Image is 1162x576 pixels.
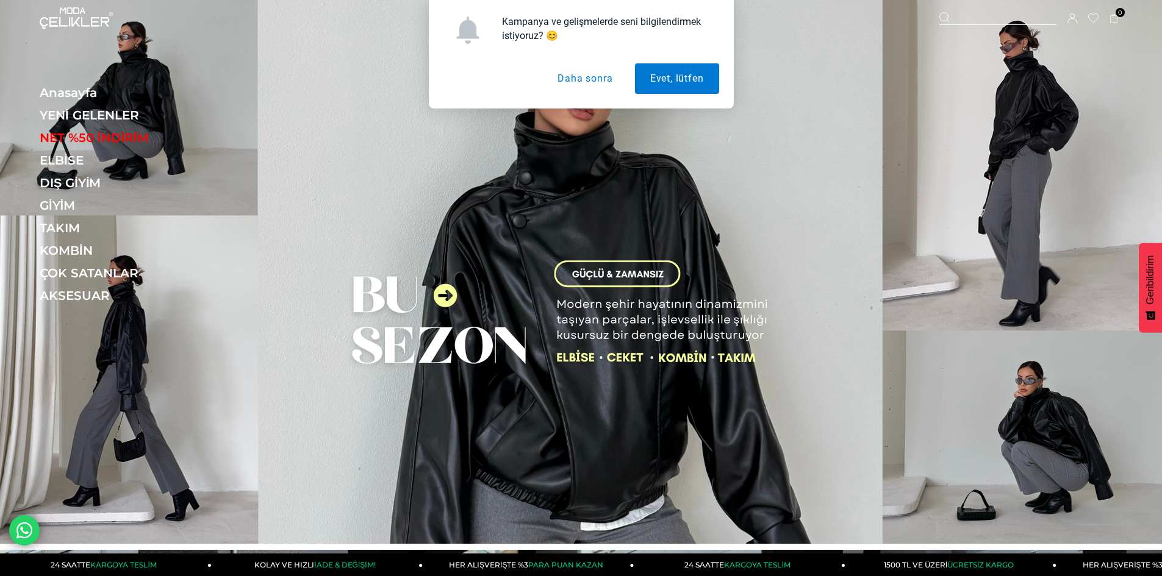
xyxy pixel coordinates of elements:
[542,63,628,94] button: Daha sonra
[1,553,212,576] a: 24 SAATTEKARGOYA TESLİM
[40,176,207,190] a: DIŞ GİYİM
[40,130,207,145] a: NET %50 İNDİRİM
[40,221,207,235] a: TAKIM
[314,560,375,569] span: İADE & DEĞİŞİM!
[40,153,207,168] a: ELBİSE
[40,243,207,258] a: KOMBİN
[492,15,719,43] div: Kampanya ve gelişmelerde seni bilgilendirmek istiyoruz? 😊
[528,560,603,569] span: PARA PUAN KAZAN
[947,560,1014,569] span: ÜCRETSİZ KARGO
[634,553,845,576] a: 24 SAATTEKARGOYA TESLİM
[40,198,207,213] a: GİYİM
[1145,255,1156,305] span: Geribildirim
[40,108,207,123] a: YENİ GELENLER
[635,63,719,94] button: Evet, lütfen
[40,288,207,303] a: AKSESUAR
[724,560,790,569] span: KARGOYA TESLİM
[845,553,1056,576] a: 1500 TL VE ÜZERİÜCRETSİZ KARGO
[90,560,156,569] span: KARGOYA TESLİM
[40,266,207,280] a: ÇOK SATANLAR
[1139,243,1162,333] button: Geribildirim - Show survey
[423,553,634,576] a: HER ALIŞVERİŞTE %3PARA PUAN KAZAN
[212,553,423,576] a: KOLAY VE HIZLIİADE & DEĞİŞİM!
[454,16,481,44] img: notification icon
